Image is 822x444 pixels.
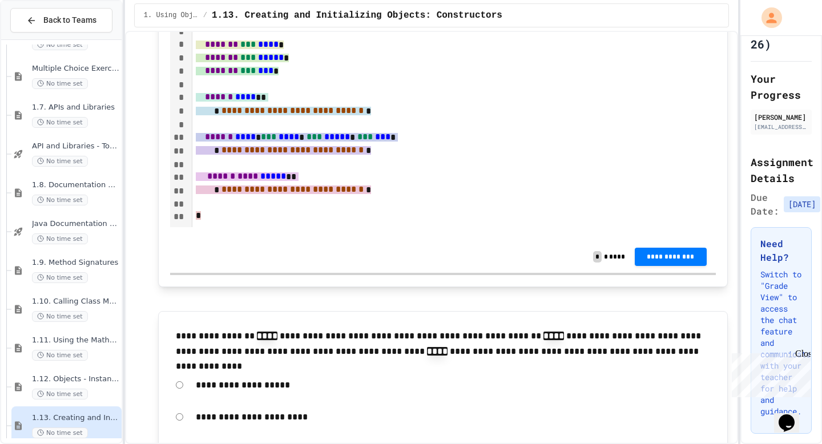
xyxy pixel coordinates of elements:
[32,272,88,283] span: No time set
[32,258,119,268] span: 1.9. Method Signatures
[32,219,119,229] span: Java Documentation with Comments - Topic 1.8
[774,398,811,433] iframe: chat widget
[32,427,88,438] span: No time set
[754,112,808,122] div: [PERSON_NAME]
[32,413,119,423] span: 1.13. Creating and Initializing Objects: Constructors
[727,349,811,397] iframe: chat widget
[32,297,119,306] span: 1.10. Calling Class Methods
[32,78,88,89] span: No time set
[32,156,88,167] span: No time set
[10,8,112,33] button: Back to Teams
[32,350,88,361] span: No time set
[32,336,119,345] span: 1.11. Using the Math Class
[32,389,88,399] span: No time set
[32,39,88,50] span: No time set
[760,269,802,417] p: Switch to "Grade View" to access the chat feature and communicate with your teacher for help and ...
[144,11,199,20] span: 1. Using Objects and Methods
[754,123,808,131] div: [EMAIL_ADDRESS][DOMAIN_NAME]
[32,180,119,190] span: 1.8. Documentation with Comments and Preconditions
[32,311,88,322] span: No time set
[784,196,820,212] span: [DATE]
[751,71,812,103] h2: Your Progress
[203,11,207,20] span: /
[5,5,79,72] div: Chat with us now!Close
[751,191,779,218] span: Due Date:
[32,374,119,384] span: 1.12. Objects - Instances of Classes
[32,64,119,74] span: Multiple Choice Exercises for Unit 1a (1.1-1.6)
[32,195,88,205] span: No time set
[32,142,119,151] span: API and Libraries - Topic 1.7
[760,237,802,264] h3: Need Help?
[32,233,88,244] span: No time set
[750,5,785,31] div: My Account
[32,117,88,128] span: No time set
[212,9,502,22] span: 1.13. Creating and Initializing Objects: Constructors
[32,103,119,112] span: 1.7. APIs and Libraries
[751,154,812,186] h2: Assignment Details
[43,14,96,26] span: Back to Teams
